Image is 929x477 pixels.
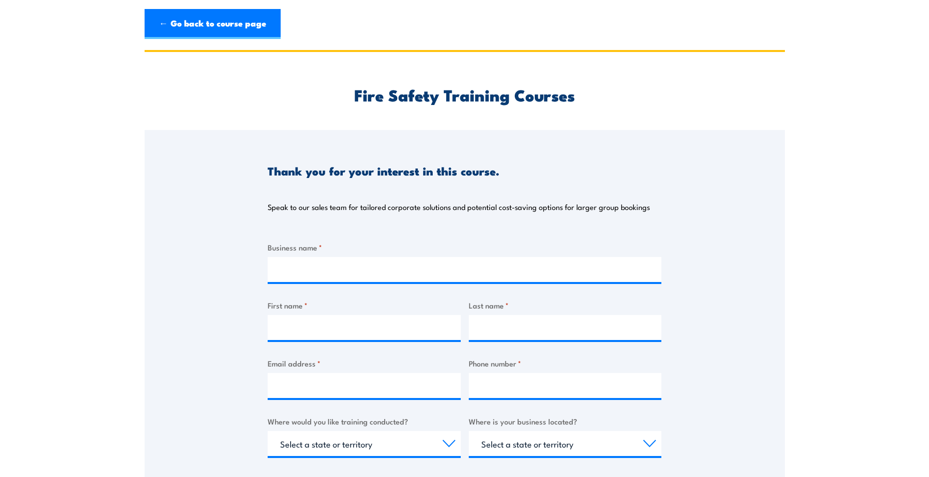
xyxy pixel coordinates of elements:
label: Email address [268,357,461,369]
label: Phone number [469,357,662,369]
label: Last name [469,299,662,311]
label: Where would you like training conducted? [268,415,461,427]
h3: Thank you for your interest in this course. [268,165,499,176]
a: ← Go back to course page [145,9,281,39]
label: Business name [268,241,661,253]
label: First name [268,299,461,311]
label: Where is your business located? [469,415,662,427]
p: Speak to our sales team for tailored corporate solutions and potential cost-saving options for la... [268,202,650,212]
h2: Fire Safety Training Courses [268,87,661,101]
